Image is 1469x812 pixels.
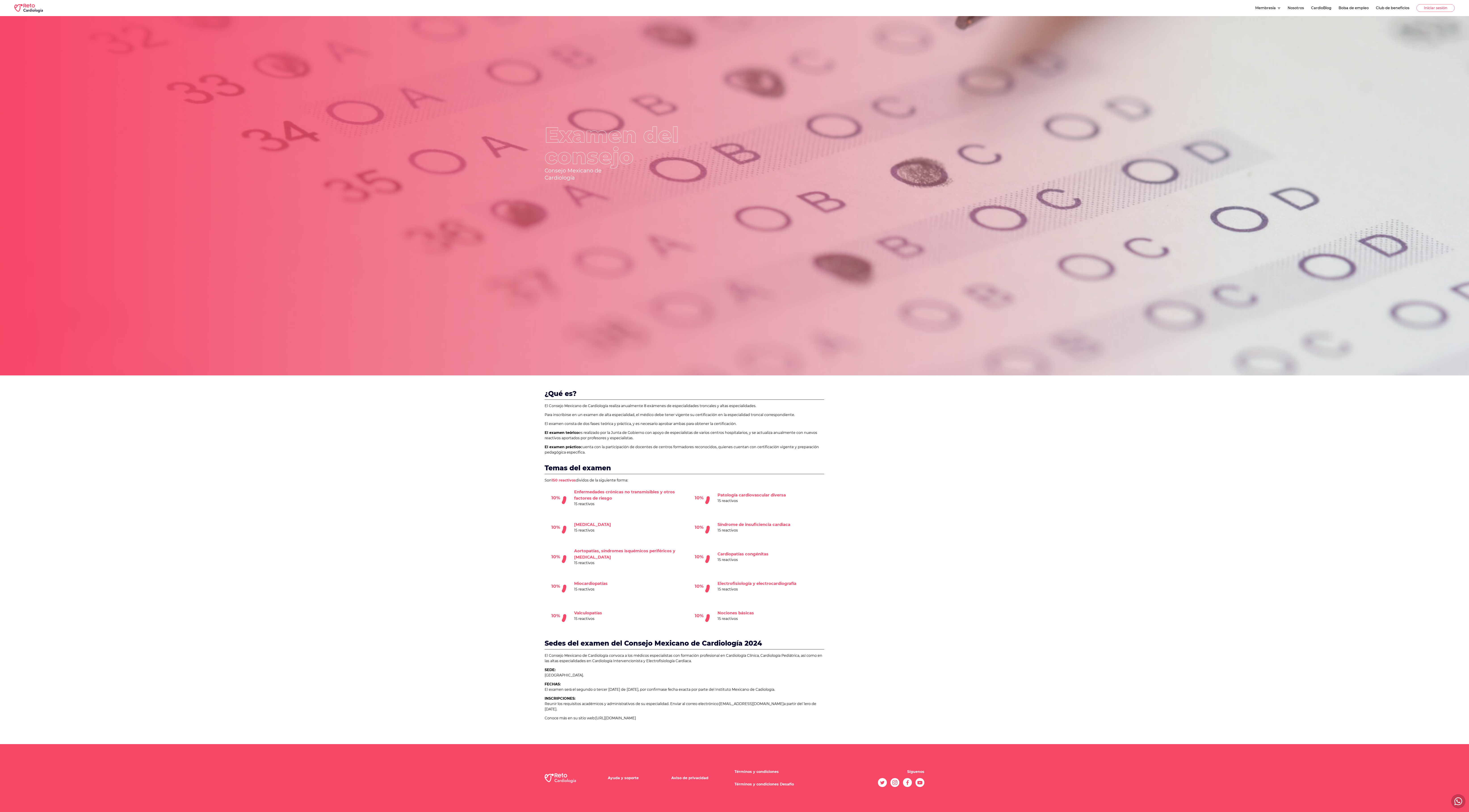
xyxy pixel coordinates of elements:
[545,653,822,663] span: El Consejo Mexicano de Cardiología convoca a los médicos especialistas con formación profesional ...
[1288,5,1304,11] button: Nosotros
[545,445,581,449] b: El examen práctico
[595,716,636,720] a: [URL][DOMAIN_NAME]
[545,716,595,720] span: Conoce más en su sitio web:
[551,495,560,501] p: 10 %
[719,702,784,706] a: [EMAIL_ADDRESS][DOMAIN_NAME]
[545,390,824,400] p: ¿Qué es?
[1339,5,1369,11] button: Bolsa de empleo
[545,99,695,167] p: Examen del consejo
[545,682,561,686] b: FECHAS:
[545,696,575,701] b: INSCRIPCIONES:
[695,613,704,619] p: 10 %
[545,167,630,181] p: Consejo Mexicano de Cardiología
[718,610,754,616] p: Nociones básicas
[574,489,681,501] p: Enfermedades crónicas no transmisibles y otros factores de riesgo
[1417,4,1455,12] button: Iniciar sesión
[1376,5,1409,11] button: Club de beneficios
[545,445,819,454] span: cuenta con la participación de docentes de centros formadores reconocidos, quienes cuentan con ce...
[574,587,608,592] p: 15 reactivos
[545,687,775,692] span: El examen será el segundo o tercer [DATE] de [DATE], por confirmase fecha exacta por parte del In...
[695,495,704,501] p: 10 %
[551,613,560,619] p: 10 %
[718,492,786,498] p: Patología cardiovascular diversa
[545,431,579,435] b: El examen teórico
[734,782,794,786] a: Términos y condiciones Desafío
[551,583,560,589] p: 10 %
[574,610,602,616] p: Valculopatías
[574,501,681,507] p: 15 reactivos
[574,616,602,622] p: 15 reactivos
[718,551,768,557] p: Cardiopatías congénitas
[718,528,790,533] p: 15 reactivos
[545,702,719,706] span: Reunir los requisitos académicos y administrativos de su especialidad. Enviar al correo electrónico:
[718,580,796,587] p: Electrofisiología y electrocardiografía
[695,583,704,589] p: 10 %
[551,554,560,560] p: 10 %
[545,404,756,408] span: El Consejo Mexicano de Cardiología realiza anualmente 8 exámenes de especialidades troncales y al...
[695,554,704,560] p: 10 %
[545,668,556,672] b: SEDE:
[551,524,560,530] p: 10 %
[545,478,552,482] span: Son
[1311,5,1331,11] button: CardioBlog
[574,548,681,560] p: Aortopatías, síndromes isquémicos periféricos y [MEDICAL_DATA]
[545,639,824,649] p: Sedes del examen del Consejo Mexicano de Cardiología 2024
[545,431,817,440] span: es realizado por la Junta de Gobierno con apoyo de especialistas de varios centros hospitalarios,...
[545,464,824,474] p: Temas del examen
[574,528,611,533] p: 15 reactivos
[718,498,786,504] p: 15 reactivos
[574,560,681,566] p: 15 reactivos
[718,616,754,622] p: 15 reactivos
[907,769,924,774] p: Síguenos
[608,776,639,780] a: Ayuda y soporte
[545,773,576,783] img: logo
[545,413,795,417] span: Para inscribirse en un examen de alta especialidad, el médico debe tener vigente su certificación...
[552,478,576,482] b: 150 reactivos
[576,478,628,482] span: dividos de la siguiente forma:
[1255,5,1280,11] button: Membresía
[718,587,796,592] p: 15 reactivos
[734,770,779,774] a: Términos y condiciones
[574,521,611,528] p: [MEDICAL_DATA]
[545,422,737,426] span: El examen consta de dos fases: teórica y práctica, y es necesario aprobar ambas para obtener la c...
[14,4,43,13] img: RETO Cardio Logo
[695,524,704,530] p: 10 %
[574,580,608,587] p: Miocardiopatías
[718,557,768,563] p: 15 reactivos
[671,776,708,780] a: Aviso de privacidad
[718,521,790,528] p: Síndrome de insuficiencia cardiaca
[545,673,584,677] span: [GEOGRAPHIC_DATA].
